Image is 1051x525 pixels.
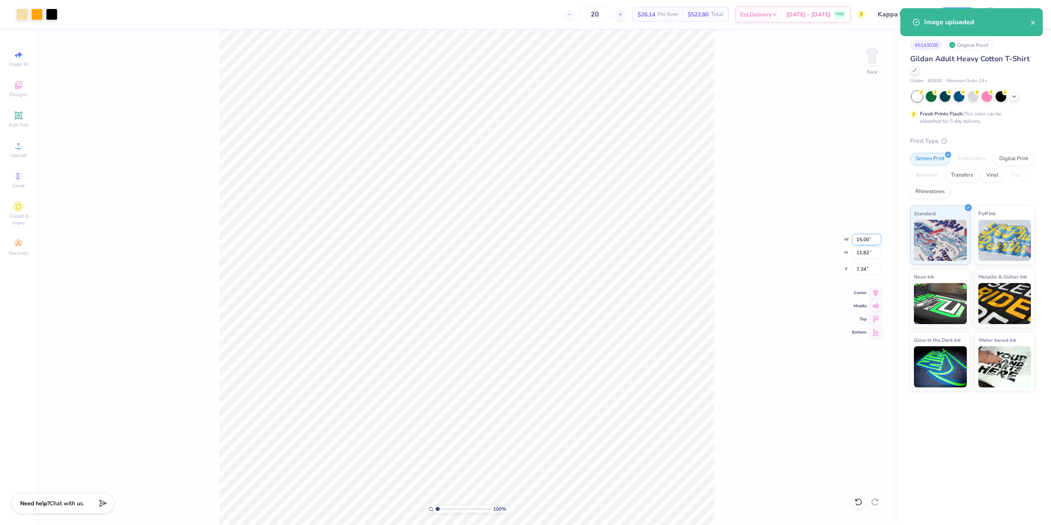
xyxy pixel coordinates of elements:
[914,346,967,387] img: Glow in the Dark Ink
[50,500,84,507] span: Chat with us.
[493,505,506,513] span: 100 %
[952,153,991,165] div: Embroidery
[852,316,867,322] span: Top
[688,10,709,19] span: $522.80
[924,17,1030,27] div: Image uploaded
[872,6,932,23] input: Untitled Design
[910,153,950,165] div: Screen Print
[9,61,28,67] span: Image AI
[658,10,678,19] span: Per Item
[920,110,1021,125] div: This color can be expedited for 5 day delivery.
[978,209,996,218] span: Puff Ink
[9,122,28,128] span: Add Text
[910,78,923,85] span: Gildan
[910,169,943,182] div: Applique
[910,54,1030,64] span: Gildan Adult Heavy Cotton T-Shirt
[20,500,50,507] strong: Need help?
[914,220,967,261] img: Standard
[946,78,987,85] span: Minimum Order: 24 +
[835,12,844,17] span: FREE
[910,40,943,50] div: # 514302B
[994,153,1034,165] div: Digital Print
[978,272,1027,281] span: Metallic & Glitter Ink
[914,209,936,218] span: Standard
[914,272,934,281] span: Neon Ink
[1030,17,1036,27] button: close
[1006,169,1026,182] div: Foil
[978,283,1031,324] img: Metallic & Glitter Ink
[711,10,723,19] span: Total
[740,10,771,19] span: Est. Delivery
[927,78,942,85] span: # G500
[10,152,27,159] span: Upload
[9,250,28,256] span: Decorate
[914,283,967,324] img: Neon Ink
[864,48,880,64] img: Back
[981,169,1004,182] div: Vinyl
[867,68,877,76] div: Back
[914,336,961,344] span: Glow in the Dark Ink
[945,169,978,182] div: Transfers
[4,213,33,226] span: Clipart & logos
[910,136,1035,146] div: Print Type
[638,10,655,19] span: $26.14
[910,186,950,198] div: Rhinestones
[978,336,1016,344] span: Water based Ink
[9,91,28,98] span: Designs
[579,7,611,22] input: – –
[12,182,25,189] span: Greek
[947,40,993,50] div: Original Proof
[920,111,964,117] strong: Fresh Prints Flash:
[978,346,1031,387] img: Water based Ink
[852,303,867,309] span: Middle
[786,10,831,19] span: [DATE] - [DATE]
[852,329,867,335] span: Bottom
[978,220,1031,261] img: Puff Ink
[852,290,867,296] span: Center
